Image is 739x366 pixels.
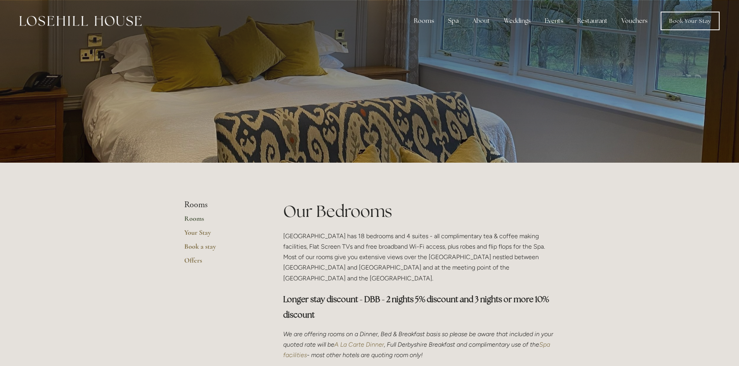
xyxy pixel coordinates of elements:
[615,13,654,29] a: Vouchers
[283,330,555,348] em: We are offering rooms on a Dinner, Bed & Breakfast basis so please be aware that included in your...
[283,231,555,284] p: [GEOGRAPHIC_DATA] has 18 bedrooms and 4 suites - all complimentary tea & coffee making facilities...
[661,12,720,30] a: Book Your Stay
[184,200,258,210] li: Rooms
[334,341,384,348] a: A La Carte Dinner
[408,13,440,29] div: Rooms
[498,13,537,29] div: Weddings
[184,242,258,256] a: Book a stay
[283,294,550,320] strong: Longer stay discount - DBB - 2 nights 5% discount and 3 nights or more 10% discount
[466,13,496,29] div: About
[19,16,142,26] img: Losehill House
[184,214,258,228] a: Rooms
[571,13,614,29] div: Restaurant
[184,228,258,242] a: Your Stay
[184,256,258,270] a: Offers
[307,351,423,359] em: - most other hotels are quoting room only!
[384,341,539,348] em: , Full Derbyshire Breakfast and complimentary use of the
[283,200,555,223] h1: Our Bedrooms
[538,13,569,29] div: Events
[442,13,465,29] div: Spa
